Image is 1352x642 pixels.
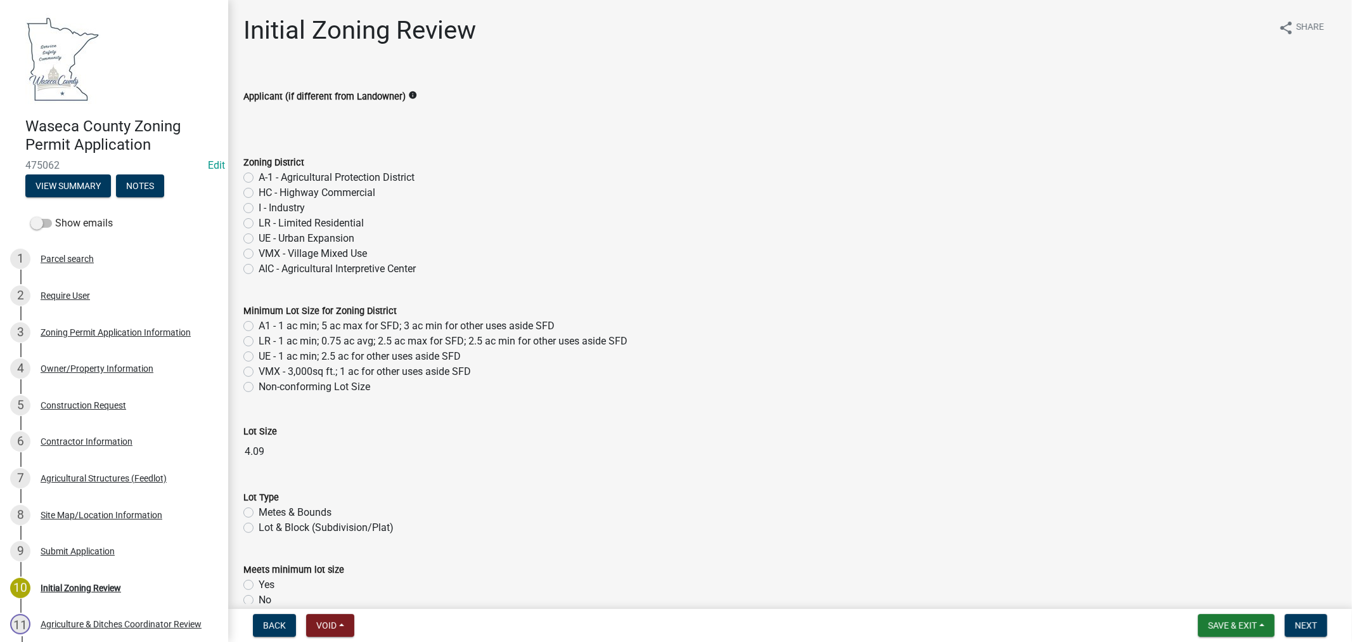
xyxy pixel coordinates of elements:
[259,379,370,395] label: Non-conforming Lot Size
[10,505,30,525] div: 8
[259,170,415,185] label: A-1 - Agricultural Protection District
[25,174,111,197] button: View Summary
[259,231,354,246] label: UE - Urban Expansion
[263,620,286,631] span: Back
[208,159,225,171] a: Edit
[10,395,30,416] div: 5
[41,511,162,520] div: Site Map/Location Information
[259,261,416,277] label: AIC - Agricultural Interpretive Center
[25,181,111,192] wm-modal-confirm: Summary
[1208,620,1257,631] span: Save & Exit
[243,566,344,575] label: Meets minimum lot size
[41,547,115,556] div: Submit Application
[41,401,126,410] div: Construction Request
[10,249,30,269] div: 1
[1198,614,1275,637] button: Save & Exit
[30,216,113,231] label: Show emails
[408,91,417,100] i: info
[41,437,132,446] div: Contractor Information
[1278,20,1294,36] i: share
[316,620,337,631] span: Void
[10,541,30,561] div: 9
[259,505,332,520] label: Metes & Bounds
[259,185,375,200] label: HC - Highway Commercial
[10,578,30,598] div: 10
[1295,620,1317,631] span: Next
[41,584,121,593] div: Initial Zoning Review
[10,468,30,488] div: 7
[25,159,203,171] span: 475062
[41,328,191,337] div: Zoning Permit Application Information
[243,494,279,502] label: Lot Type
[10,614,30,634] div: 11
[243,159,304,167] label: Zoning District
[1285,614,1327,637] button: Next
[41,364,153,373] div: Owner/Property Information
[253,614,296,637] button: Back
[259,216,364,231] label: LR - Limited Residential
[116,181,164,192] wm-modal-confirm: Notes
[1296,20,1324,36] span: Share
[10,285,30,306] div: 2
[10,431,30,452] div: 6
[41,291,90,300] div: Require User
[208,159,225,171] wm-modal-confirm: Edit Application Number
[10,358,30,379] div: 4
[259,520,394,535] label: Lot & Block (Subdivision/Plat)
[243,93,406,102] label: Applicant (if different from Landowner)
[41,620,202,629] div: Agriculture & Ditches Coordinator Review
[259,593,271,608] label: No
[243,307,397,316] label: Minimum Lot Size for Zoning District
[259,246,367,261] label: VMX - Village Mixed Use
[259,349,461,364] label: UE - 1 ac min; 2.5 ac for other uses aside SFD
[259,364,471,379] label: VMX - 3,000sq ft.; 1 ac for other uses aside SFD
[306,614,354,637] button: Void
[243,15,476,46] h1: Initial Zoning Review
[243,428,277,436] label: Lot Size
[1268,15,1334,40] button: shareShare
[259,577,274,593] label: Yes
[41,474,167,483] div: Agricultural Structures (Feedlot)
[25,13,100,104] img: Waseca County, Minnesota
[10,322,30,343] div: 3
[259,334,628,349] label: LR - 1 ac min; 0.75 ac avg; 2.5 ac max for SFD; 2.5 ac min for other uses aside SFD
[41,254,94,263] div: Parcel search
[116,174,164,197] button: Notes
[25,117,218,154] h4: Waseca County Zoning Permit Application
[259,318,555,334] label: A1 - 1 ac min; 5 ac max for SFD; 3 ac min for other uses aside SFD
[259,200,305,216] label: I - Industry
